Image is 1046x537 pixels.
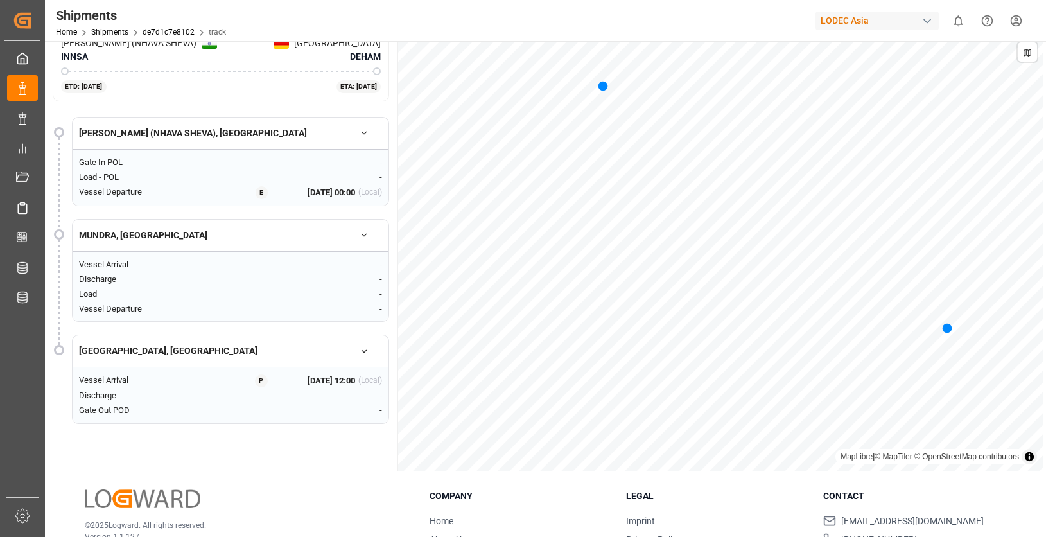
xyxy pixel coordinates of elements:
img: Netherlands [202,39,217,49]
div: E [256,186,268,199]
div: (Local) [358,374,382,387]
div: Vessel Arrival [79,258,191,271]
div: Vessel Departure [79,303,191,315]
span: [EMAIL_ADDRESS][DOMAIN_NAME] [841,515,984,528]
button: show 0 new notifications [944,6,973,35]
div: - [281,389,382,402]
a: Imprint [626,516,655,526]
summary: Toggle attribution [1022,449,1037,464]
span: DEHAM [350,50,381,64]
a: Shipments [91,28,128,37]
a: de7d1c7e8102 [143,28,195,37]
div: Vessel Departure [79,186,191,199]
span: [DATE] 12:00 [308,374,355,387]
div: - [281,171,382,184]
button: [PERSON_NAME] (NHAVA SHEVA), [GEOGRAPHIC_DATA] [73,122,388,145]
img: Logward Logo [85,489,200,508]
p: © 2025 Logward. All rights reserved. [85,520,397,531]
div: Map marker [942,321,952,334]
div: LODEC Asia [815,12,939,30]
button: Help Center [973,6,1002,35]
div: Map marker [598,79,608,92]
a: © MapTiler [875,452,912,461]
span: [GEOGRAPHIC_DATA] [294,37,381,50]
a: MapLibre [841,452,873,461]
a: Home [56,28,77,37]
div: - [281,404,382,417]
h3: Company [430,489,610,503]
button: P [241,374,281,387]
div: Load [79,288,191,301]
div: Load - POL [79,171,191,184]
div: P [255,374,268,387]
a: Home [430,516,453,526]
div: - [281,288,382,301]
a: © OpenStreetMap contributors [914,452,1019,461]
div: (Local) [358,186,382,199]
div: Vessel Arrival [79,374,191,387]
h3: Legal [626,489,806,503]
h3: Contact [823,489,1004,503]
div: | [841,450,1019,463]
div: - [281,303,382,315]
button: [GEOGRAPHIC_DATA], [GEOGRAPHIC_DATA] [73,340,388,362]
span: [DATE] 00:00 [308,186,355,199]
div: Discharge [79,273,191,286]
div: - [281,273,382,286]
span: [PERSON_NAME] (NHAVA SHEVA) [61,37,196,50]
div: ETD: [DATE] [61,80,107,93]
button: LODEC Asia [815,8,944,33]
div: - [281,156,382,169]
div: Gate Out POD [79,404,191,417]
div: Gate In POL [79,156,191,169]
div: Discharge [79,389,191,402]
div: ETA: [DATE] [336,80,381,93]
div: - [281,258,382,271]
img: Netherlands [274,39,289,49]
span: INNSA [61,51,88,62]
button: MUNDRA, [GEOGRAPHIC_DATA] [73,224,388,247]
div: Shipments [56,6,226,25]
